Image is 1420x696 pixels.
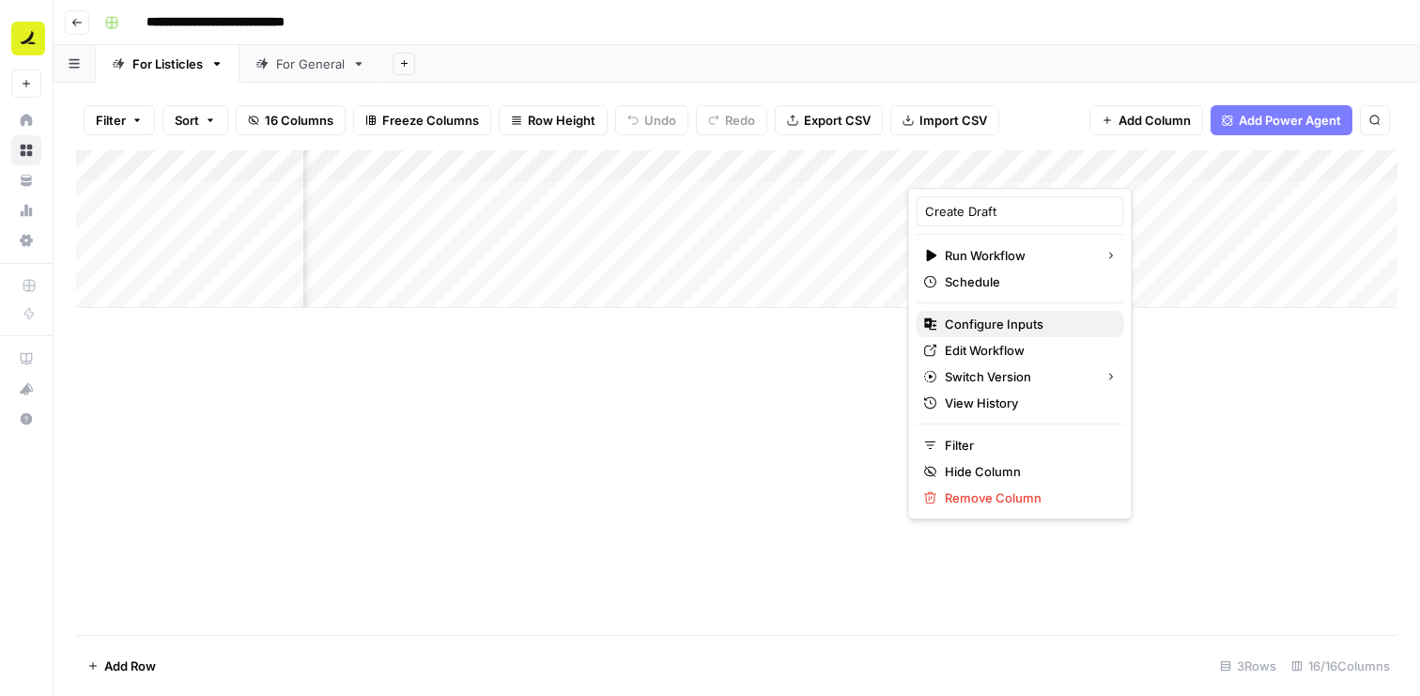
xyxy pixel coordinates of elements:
[84,105,155,135] button: Filter
[96,111,126,130] span: Filter
[11,15,41,62] button: Workspace: Ramp
[1119,111,1191,130] span: Add Column
[1212,651,1284,681] div: 3 Rows
[276,54,345,73] div: For General
[945,341,1109,360] span: Edit Workflow
[162,105,228,135] button: Sort
[1089,105,1203,135] button: Add Column
[96,45,239,83] a: For Listicles
[265,111,333,130] span: 16 Columns
[945,394,1109,412] span: View History
[725,111,755,130] span: Redo
[11,105,41,135] a: Home
[175,111,199,130] span: Sort
[945,367,1090,386] span: Switch Version
[644,111,676,130] span: Undo
[382,111,479,130] span: Freeze Columns
[12,375,40,403] div: What's new?
[11,344,41,374] a: AirOps Academy
[353,105,491,135] button: Freeze Columns
[1284,651,1397,681] div: 16/16 Columns
[919,111,987,130] span: Import CSV
[528,111,595,130] span: Row Height
[11,165,41,195] a: Your Data
[11,195,41,225] a: Usage
[1239,111,1341,130] span: Add Power Agent
[236,105,346,135] button: 16 Columns
[76,651,167,681] button: Add Row
[945,436,1109,455] span: Filter
[11,22,45,55] img: Ramp Logo
[945,462,1109,481] span: Hide Column
[945,272,1109,291] span: Schedule
[11,225,41,255] a: Settings
[11,374,41,404] button: What's new?
[499,105,608,135] button: Row Height
[945,488,1109,507] span: Remove Column
[104,657,156,675] span: Add Row
[945,246,1090,265] span: Run Workflow
[11,404,41,434] button: Help + Support
[804,111,871,130] span: Export CSV
[615,105,688,135] button: Undo
[132,54,203,73] div: For Listicles
[945,315,1109,333] span: Configure Inputs
[239,45,381,83] a: For General
[1211,105,1352,135] button: Add Power Agent
[890,105,999,135] button: Import CSV
[11,135,41,165] a: Browse
[696,105,767,135] button: Redo
[775,105,883,135] button: Export CSV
